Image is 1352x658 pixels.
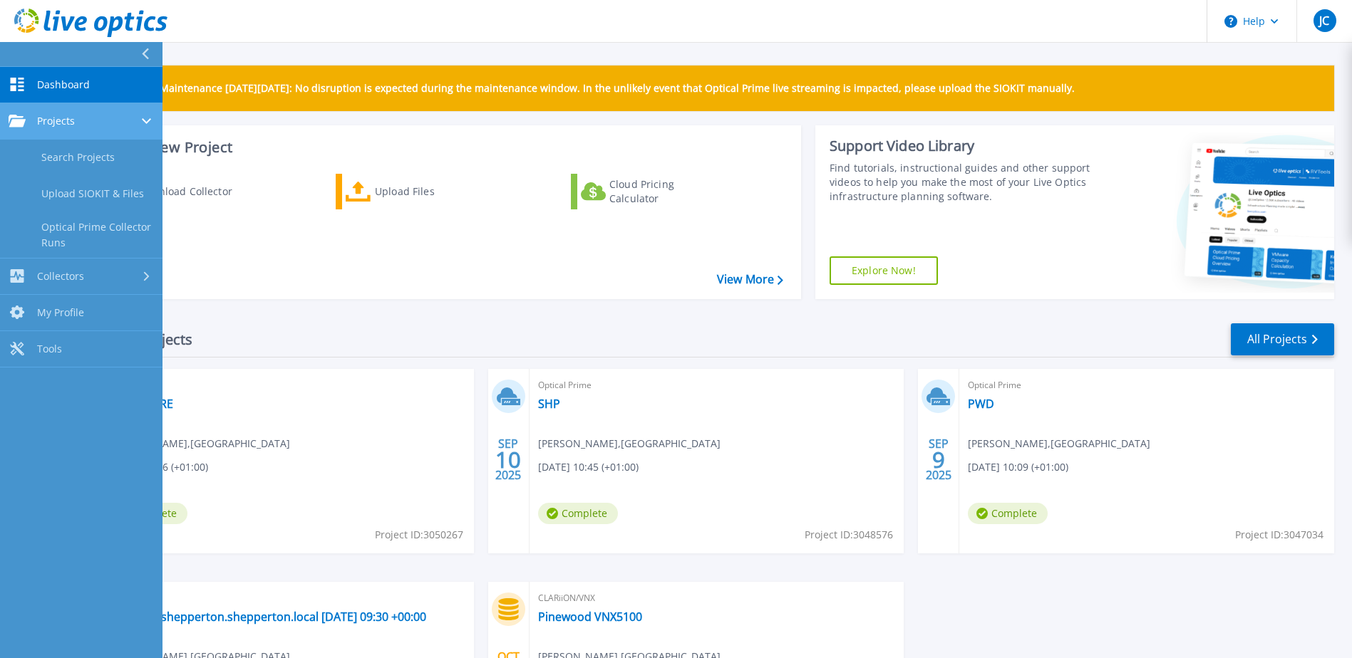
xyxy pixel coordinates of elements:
[138,177,252,206] div: Download Collector
[538,503,618,524] span: Complete
[571,174,730,209] a: Cloud Pricing Calculator
[538,397,560,411] a: SHP
[495,454,521,466] span: 10
[108,610,426,624] a: pwd-esx2.shepperton.shepperton.local [DATE] 09:30 +00:00
[717,273,783,286] a: View More
[538,459,639,475] span: [DATE] 10:45 (+01:00)
[37,270,84,283] span: Collectors
[37,78,90,91] span: Dashboard
[830,161,1094,204] div: Find tutorials, instructional guides and other support videos to help you make the most of your L...
[1231,323,1334,355] a: All Projects
[375,527,463,543] span: Project ID: 3050267
[375,177,489,206] div: Upload Files
[495,434,522,486] div: SEP 2025
[106,83,1075,94] p: Scheduled Maintenance [DATE][DATE]: No disruption is expected during the maintenance window. In t...
[101,174,260,209] a: Download Collector
[37,343,62,355] span: Tools
[1319,15,1329,26] span: JC
[538,436,721,451] span: [PERSON_NAME] , [GEOGRAPHIC_DATA]
[925,434,952,486] div: SEP 2025
[805,527,893,543] span: Project ID: 3048576
[37,306,84,319] span: My Profile
[1235,527,1323,543] span: Project ID: 3047034
[968,397,994,411] a: PWD
[609,177,723,206] div: Cloud Pricing Calculator
[108,436,290,451] span: [PERSON_NAME] , [GEOGRAPHIC_DATA]
[830,137,1094,155] div: Support Video Library
[968,459,1068,475] span: [DATE] 10:09 (+01:00)
[336,174,495,209] a: Upload Files
[37,115,75,127] span: Projects
[968,436,1150,451] span: [PERSON_NAME] , [GEOGRAPHIC_DATA]
[538,610,642,624] a: Pinewood VNX5100
[108,377,465,393] span: Azure
[538,590,896,606] span: CLARiiON/VNX
[108,590,465,606] span: Optical Prime
[932,454,945,466] span: 9
[830,256,938,285] a: Explore Now!
[538,377,896,393] span: Optical Prime
[101,140,783,155] h3: Start a New Project
[968,377,1326,393] span: Optical Prime
[968,503,1048,524] span: Complete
